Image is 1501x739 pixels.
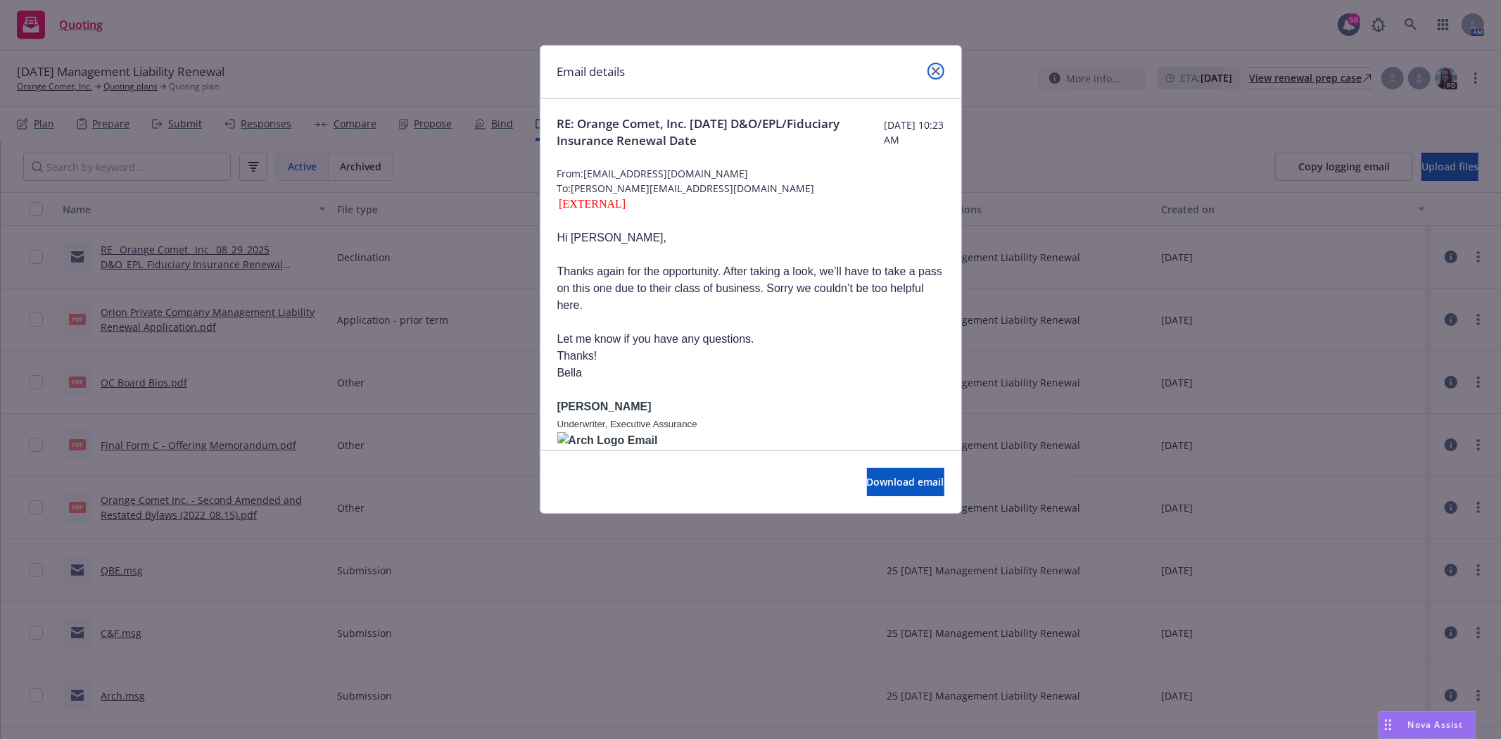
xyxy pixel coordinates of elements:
[557,367,583,379] span: Bella
[867,468,944,496] button: Download email
[867,475,944,488] span: Download email
[557,166,944,181] span: From: [EMAIL_ADDRESS][DOMAIN_NAME]
[1379,712,1397,738] div: Drag to move
[557,181,944,196] span: To: [PERSON_NAME][EMAIL_ADDRESS][DOMAIN_NAME]
[557,350,597,362] span: Thanks!
[557,115,885,149] span: RE: Orange Comet, Inc. [DATE] D&O/EPL/Fiduciary Insurance Renewal Date
[557,400,652,412] span: [PERSON_NAME]
[557,432,755,484] img: Arch Logo Email
[557,232,667,244] span: Hi [PERSON_NAME],
[557,196,944,213] div: [EXTERNAL]
[557,265,943,311] span: Thanks again for the opportunity. After taking a look, we’ll have to take a pass on this one due ...
[557,419,697,429] span: Underwriter, Executive Assurance
[557,333,754,345] span: Let me know if you have any questions.
[1379,711,1476,739] button: Nova Assist
[884,118,944,147] span: [DATE] 10:23 AM
[927,63,944,80] a: close
[1408,719,1464,731] span: Nova Assist
[557,63,626,81] h1: Email details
